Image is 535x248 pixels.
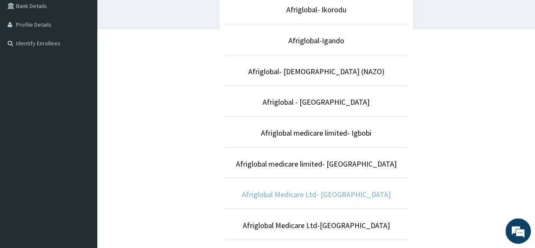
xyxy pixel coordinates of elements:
[248,67,384,76] a: Afriglobal- [DEMOGRAPHIC_DATA] (NAZO)
[261,128,371,138] a: Afriglobal medicare limited- Igbobi
[243,220,390,230] a: Afriglobal Medicare Ltd-[GEOGRAPHIC_DATA]
[263,97,370,107] a: Afriglobal - [GEOGRAPHIC_DATA]
[236,159,397,169] a: Afriglobal medicare limited- [GEOGRAPHIC_DATA]
[242,189,391,199] a: Afriglobal Medicare Ltd- [GEOGRAPHIC_DATA]
[288,36,344,45] a: Afriglobal-Igando
[286,5,346,14] a: Afriglobal- Ikorodu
